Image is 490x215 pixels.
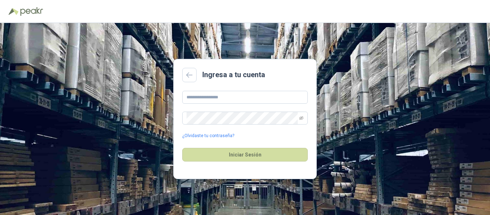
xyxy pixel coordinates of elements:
img: Peakr [20,7,43,16]
button: Iniciar Sesión [182,148,308,162]
span: eye-invisible [299,116,303,120]
a: ¿Olvidaste tu contraseña? [182,132,234,139]
h2: Ingresa a tu cuenta [202,69,265,80]
img: Logo [9,8,19,15]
